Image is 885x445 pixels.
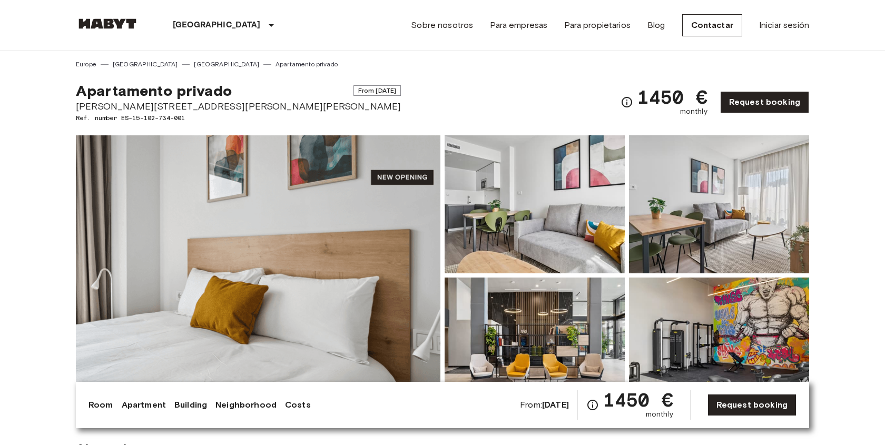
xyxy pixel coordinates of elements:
svg: Check cost overview for full price breakdown. Please note that discounts apply to new joiners onl... [621,96,633,108]
svg: Check cost overview for full price breakdown. Please note that discounts apply to new joiners onl... [586,399,599,411]
a: Apartamento privado [276,60,338,69]
img: Picture of unit ES-15-102-734-001 [445,135,625,273]
a: Request booking [707,394,796,416]
a: Building [174,399,207,411]
a: Apartment [122,399,166,411]
span: Ref. number ES-15-102-734-001 [76,113,401,123]
a: Sobre nosotros [411,19,473,32]
a: Request booking [720,91,809,113]
img: Picture of unit ES-15-102-734-001 [629,135,809,273]
a: Costs [285,399,311,411]
span: 1450 € [603,390,673,409]
span: [PERSON_NAME][STREET_ADDRESS][PERSON_NAME][PERSON_NAME] [76,100,401,113]
span: Apartamento privado [76,82,232,100]
img: Picture of unit ES-15-102-734-001 [629,278,809,416]
a: Neighborhood [215,399,277,411]
img: Habyt [76,18,139,29]
a: Blog [647,19,665,32]
span: 1450 € [637,87,707,106]
span: From [DATE] [353,85,401,96]
a: Room [88,399,113,411]
span: From: [520,399,569,411]
img: Marketing picture of unit ES-15-102-734-001 [76,135,440,416]
p: [GEOGRAPHIC_DATA] [173,19,261,32]
b: [DATE] [542,400,569,410]
span: monthly [646,409,673,420]
a: Europe [76,60,96,69]
span: monthly [680,106,707,117]
a: Para propietarios [564,19,631,32]
a: [GEOGRAPHIC_DATA] [194,60,259,69]
a: Iniciar sesión [759,19,809,32]
img: Picture of unit ES-15-102-734-001 [445,278,625,416]
a: Para empresas [490,19,547,32]
a: Contactar [682,14,742,36]
a: [GEOGRAPHIC_DATA] [113,60,178,69]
